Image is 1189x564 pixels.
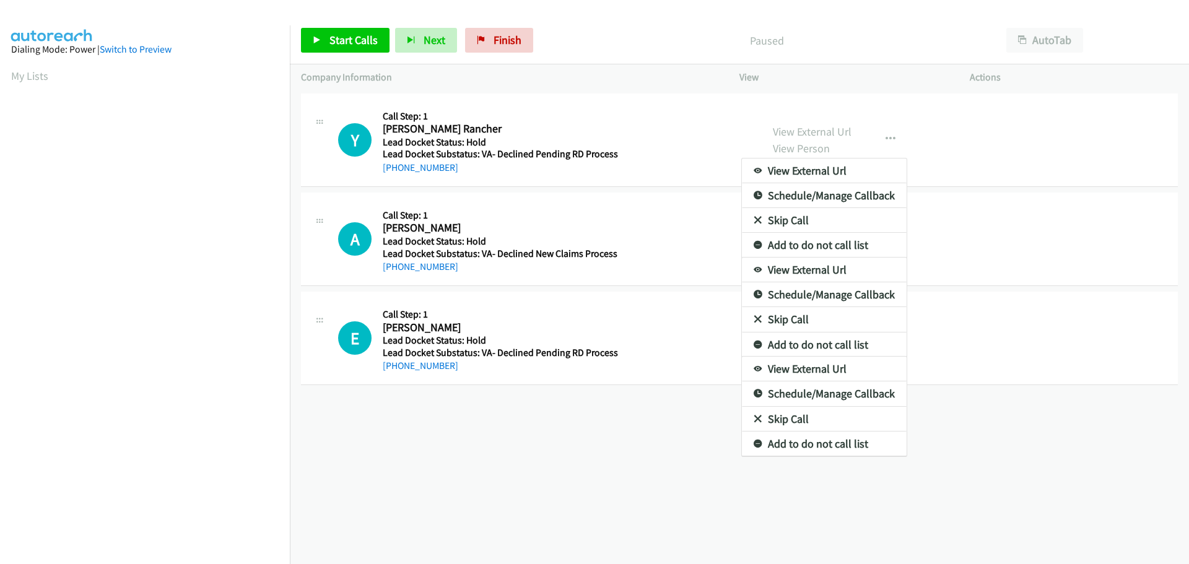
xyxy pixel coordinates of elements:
a: View External Url [742,158,907,183]
div: Dialing Mode: Power | [11,42,279,57]
a: View External Url [742,258,907,282]
a: Skip Call [742,208,907,233]
a: Schedule/Manage Callback [742,381,907,406]
a: Schedule/Manage Callback [742,282,907,307]
a: Add to do not call list [742,332,907,357]
a: Add to do not call list [742,432,907,456]
a: Schedule/Manage Callback [742,183,907,208]
a: Add to do not call list [742,233,907,258]
a: View External Url [742,357,907,381]
a: Skip Call [742,307,907,332]
a: My Lists [11,69,48,83]
a: Skip Call [742,407,907,432]
a: Switch to Preview [100,43,172,55]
